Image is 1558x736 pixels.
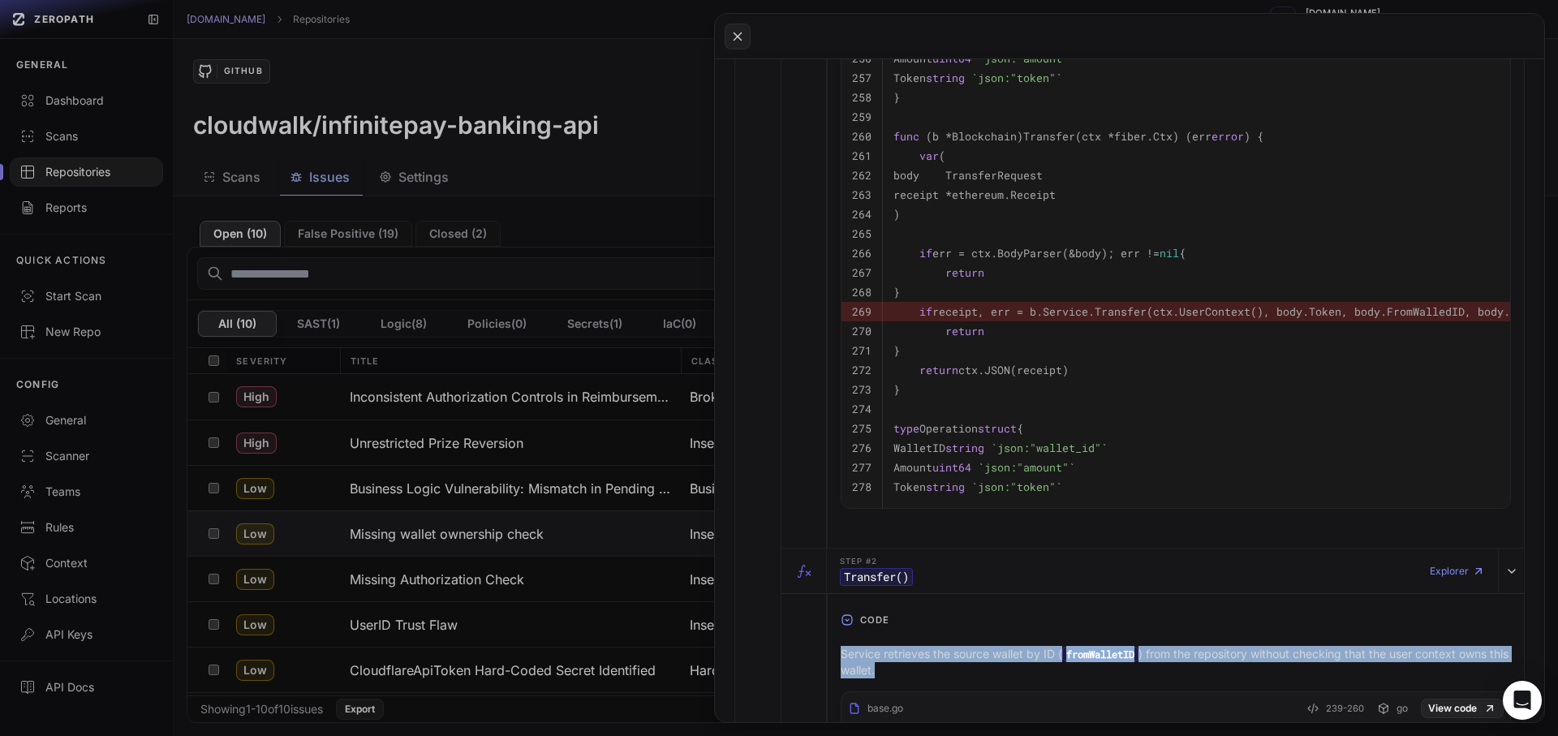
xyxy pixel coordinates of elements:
span: type [893,421,919,436]
code: WalletID [893,441,1108,455]
code: 269 [852,304,872,319]
code: Token [893,480,1062,494]
span: uint64 [932,460,971,475]
span: `json:"amount"` [978,460,1075,475]
a: View code [1421,699,1504,718]
span: Step #2 [840,557,877,566]
a: Explorer [1430,555,1485,588]
span: `json:"wallet_id"` [991,441,1108,455]
span: string [926,480,965,494]
p: Service retrieves the source wallet by ID ( ) from the repository without checking that the user ... [841,646,1511,678]
span: nil [1160,246,1179,260]
div: base.go [848,702,903,715]
code: 268 [852,285,872,299]
span: if [919,246,932,260]
code: 272 [852,363,872,377]
span: return [945,265,984,280]
code: err = ctx.BodyParser(&body); err != { [893,246,1186,260]
code: 267 [852,265,872,280]
span: go [1397,702,1408,715]
code: 274 [852,402,872,416]
code: Amount [893,460,1075,475]
code: 271 [852,343,872,358]
code: } [893,382,900,397]
code: Transfer () [840,568,913,586]
code: 266 [852,246,872,260]
div: Open Intercom Messenger [1503,681,1542,720]
span: 239-260 [1326,699,1364,718]
span: struct [978,421,1017,436]
code: 275 [852,421,872,436]
code: 278 [852,480,872,494]
code: 264 [852,207,872,222]
code: } [893,343,900,358]
button: Step #2 Transfer() Explorer [781,549,1524,594]
span: string [945,441,984,455]
code: 273 [852,382,872,397]
code: 265 [852,226,872,241]
code: receipt *ethereum.Receipt [893,187,1056,202]
code: ) [893,207,900,222]
code: 277 [852,460,872,475]
span: `json:"token"` [971,480,1062,494]
code: Operation { [893,421,1023,436]
span: return [919,363,958,377]
span: return [945,324,984,338]
code: 276 [852,441,872,455]
span: if [919,304,932,319]
code: } [893,285,900,299]
code: fromWalletID [1062,647,1138,661]
span: Code [854,607,896,633]
code: 263 [852,187,872,202]
code: 270 [852,324,872,338]
button: Code [828,607,1524,633]
code: ctx.JSON(receipt) [893,363,1069,377]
